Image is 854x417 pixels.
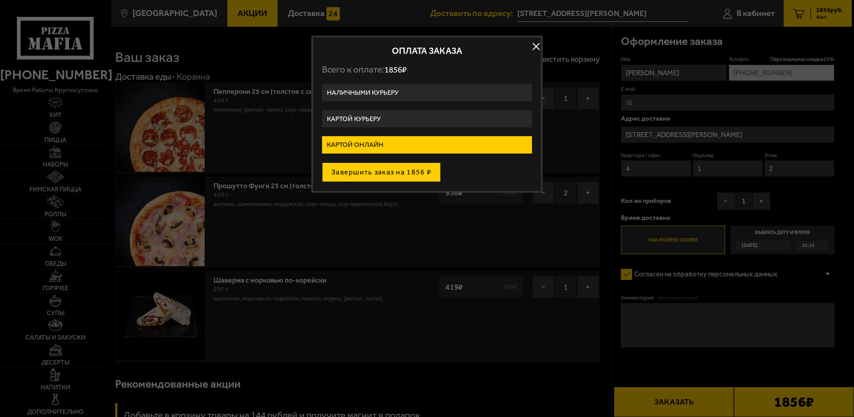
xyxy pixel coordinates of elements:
p: Всего к оплате: [322,64,532,75]
button: Завершить заказ на 1856 ₽ [322,162,441,182]
span: 1856 ₽ [384,65,407,75]
label: Картой курьеру [322,110,532,128]
h2: Оплата заказа [322,46,532,55]
label: Наличными курьеру [322,84,532,101]
label: Картой онлайн [322,136,532,154]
